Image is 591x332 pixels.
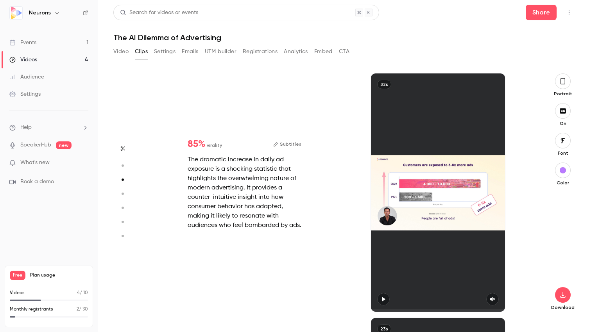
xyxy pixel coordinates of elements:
button: Top Bar Actions [563,6,575,19]
div: Search for videos or events [120,9,198,17]
button: Clips [135,45,148,58]
div: Videos [9,56,37,64]
img: Neurons [10,7,22,19]
li: help-dropdown-opener [9,123,88,132]
div: Events [9,39,36,46]
div: Audience [9,73,44,81]
button: Share [526,5,557,20]
span: Book a demo [20,178,54,186]
span: What's new [20,159,50,167]
p: Videos [10,289,25,296]
button: Video [113,45,129,58]
p: Portrait [550,91,575,97]
span: new [56,141,72,149]
button: Analytics [284,45,308,58]
button: Emails [182,45,198,58]
div: Settings [9,90,41,98]
p: Monthly registrants [10,306,53,313]
span: virality [207,142,222,149]
p: Font [550,150,575,156]
button: CTA [339,45,349,58]
span: 85 % [188,139,205,149]
p: Color [550,180,575,186]
button: UTM builder [205,45,236,58]
span: Plan usage [30,272,88,278]
button: Settings [154,45,176,58]
button: Registrations [243,45,278,58]
a: SpeakerHub [20,141,51,149]
span: 2 [77,307,79,312]
button: Subtitles [273,139,301,149]
span: 4 [77,291,80,295]
h6: Neurons [29,9,51,17]
span: Free [10,271,25,280]
p: Download [550,304,575,311]
p: / 10 [77,289,88,296]
h1: The AI Dilemma of Advertising [113,33,575,42]
span: Help [20,123,32,132]
p: On [550,120,575,127]
div: The dramatic increase in daily ad exposure is a shocking statistic that highlights the overwhelmi... [188,155,301,230]
p: / 30 [77,306,88,313]
button: Embed [314,45,333,58]
iframe: Noticeable Trigger [79,159,88,166]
